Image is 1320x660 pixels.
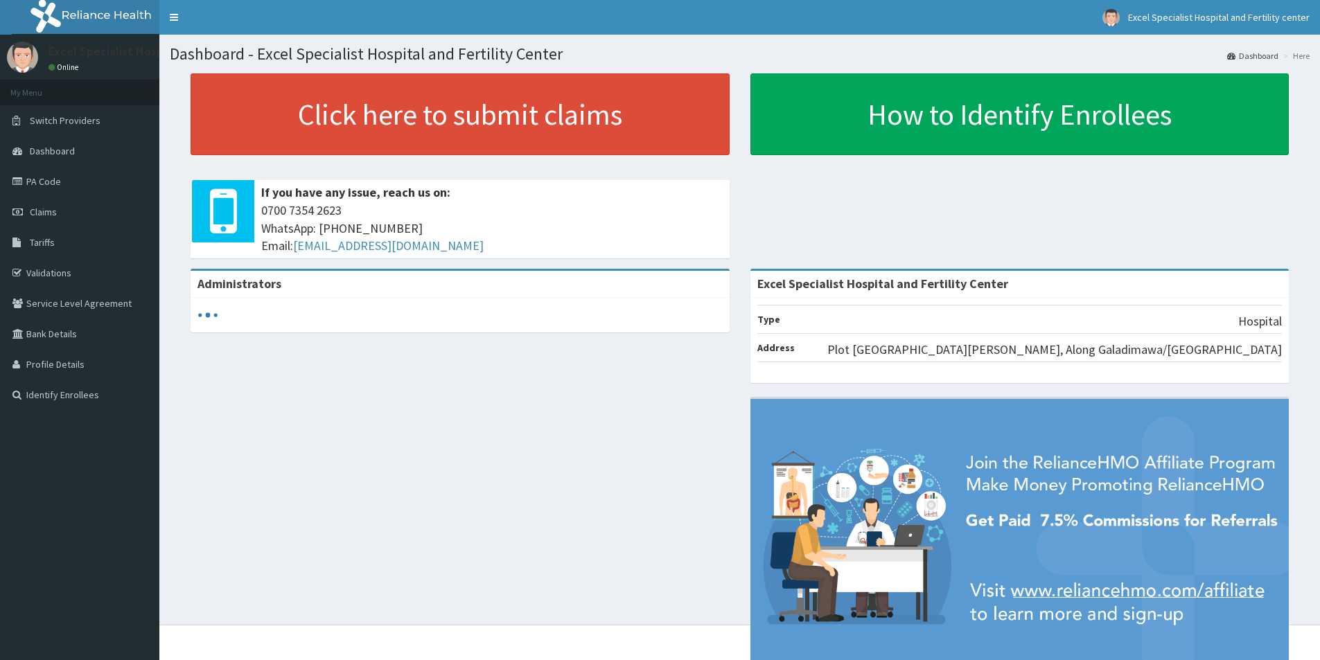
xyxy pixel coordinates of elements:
a: Dashboard [1227,50,1278,62]
span: Excel Specialist Hospital and Fertility center [1128,11,1310,24]
strong: Excel Specialist Hospital and Fertility Center [757,276,1008,292]
b: Type [757,313,780,325]
a: [EMAIL_ADDRESS][DOMAIN_NAME] [293,238,484,253]
a: Online [49,62,82,72]
span: Tariffs [30,236,55,249]
p: Excel Specialist Hospital and Fertility center [49,45,290,57]
span: 0700 7354 2623 WhatsApp: [PHONE_NUMBER] Email: [261,202,723,255]
b: If you have any issue, reach us on: [261,184,450,200]
span: Dashboard [30,145,75,157]
span: Claims [30,206,57,218]
p: Plot [GEOGRAPHIC_DATA][PERSON_NAME], Along Galadimawa/[GEOGRAPHIC_DATA] [827,341,1282,359]
b: Administrators [197,276,281,292]
h1: Dashboard - Excel Specialist Hospital and Fertility Center [170,45,1310,63]
a: How to Identify Enrollees [750,73,1290,155]
p: Hospital [1238,312,1282,330]
a: Click here to submit claims [191,73,730,155]
img: User Image [1102,9,1120,26]
span: Switch Providers [30,114,100,127]
svg: audio-loading [197,305,218,325]
li: Here [1280,50,1310,62]
b: Address [757,341,795,354]
img: User Image [7,42,38,73]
